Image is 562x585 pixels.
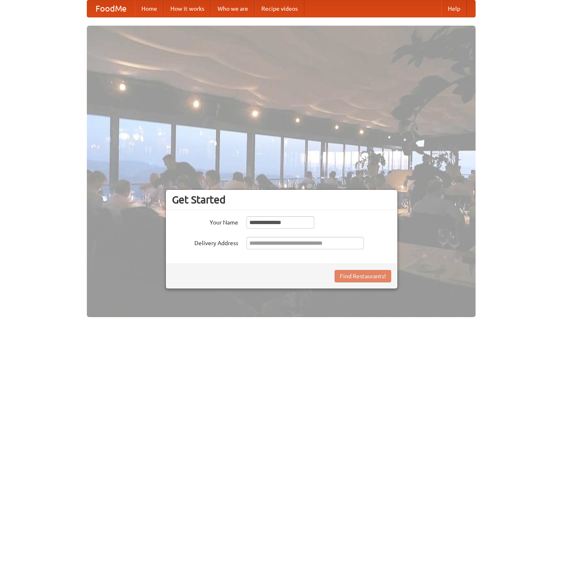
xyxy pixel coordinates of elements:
[172,193,391,206] h3: Get Started
[135,0,164,17] a: Home
[164,0,211,17] a: How it works
[87,0,135,17] a: FoodMe
[255,0,304,17] a: Recipe videos
[172,237,238,247] label: Delivery Address
[441,0,467,17] a: Help
[211,0,255,17] a: Who we are
[335,270,391,282] button: Find Restaurants!
[172,216,238,227] label: Your Name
